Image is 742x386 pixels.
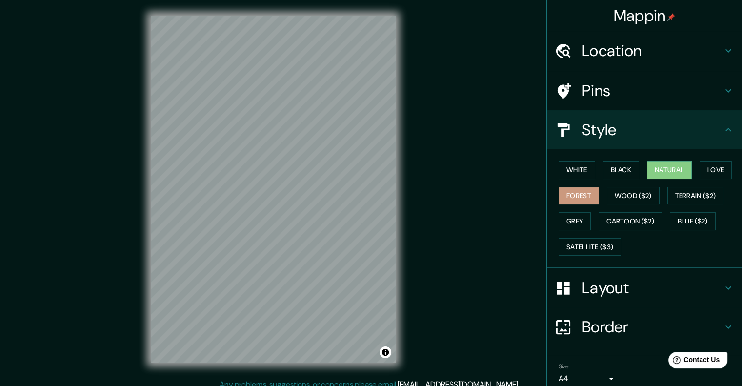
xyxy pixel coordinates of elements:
canvas: Map [151,16,396,363]
div: Style [547,110,742,149]
button: Blue ($2) [670,212,716,230]
button: Love [700,161,732,179]
button: Wood ($2) [607,187,660,205]
h4: Style [582,120,722,140]
button: Grey [559,212,591,230]
div: Layout [547,268,742,307]
div: Location [547,31,742,70]
iframe: Help widget launcher [655,348,731,375]
button: Forest [559,187,599,205]
label: Size [559,363,569,371]
h4: Location [582,41,722,61]
h4: Border [582,317,722,337]
div: Pins [547,71,742,110]
h4: Mappin [614,6,676,25]
button: Toggle attribution [380,346,391,358]
button: Terrain ($2) [667,187,724,205]
button: Black [603,161,640,179]
h4: Pins [582,81,722,101]
img: pin-icon.png [667,13,675,21]
button: Cartoon ($2) [599,212,662,230]
button: Satellite ($3) [559,238,621,256]
button: Natural [647,161,692,179]
div: Border [547,307,742,346]
h4: Layout [582,278,722,298]
button: White [559,161,595,179]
